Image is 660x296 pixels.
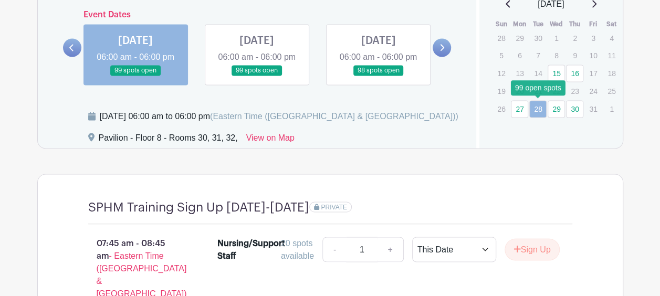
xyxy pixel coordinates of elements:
[492,19,510,29] th: Sun
[493,65,510,81] p: 12
[493,101,510,117] p: 26
[566,100,583,118] a: 30
[584,30,602,46] p: 3
[584,65,602,81] p: 17
[377,237,403,262] a: +
[548,30,565,46] p: 1
[529,30,547,46] p: 30
[88,199,309,215] h4: SPHM Training Sign Up [DATE]-[DATE]
[505,238,560,260] button: Sign Up
[584,83,602,99] p: 24
[529,65,547,81] p: 14
[529,100,547,118] a: 28
[511,80,565,95] div: 99 open spots
[566,47,583,64] p: 9
[584,47,602,64] p: 10
[603,47,620,64] p: 11
[99,131,238,148] div: Pavilion - Floor 8 - Rooms 30, 31, 32,
[210,112,458,121] span: (Eastern Time ([GEOGRAPHIC_DATA] & [GEOGRAPHIC_DATA]))
[603,83,620,99] p: 25
[584,101,602,117] p: 31
[529,19,547,29] th: Tue
[511,47,528,64] p: 6
[100,110,458,123] div: [DATE] 06:00 am to 06:00 pm
[603,30,620,46] p: 4
[566,83,583,99] p: 23
[246,131,295,148] a: View on Map
[322,237,347,262] a: -
[548,47,565,64] p: 8
[565,19,584,29] th: Thu
[510,19,529,29] th: Mon
[566,65,583,82] a: 16
[603,101,620,117] p: 1
[493,47,510,64] p: 5
[511,30,528,46] p: 29
[529,47,547,64] p: 7
[511,65,528,81] p: 13
[548,100,565,118] a: 29
[602,19,621,29] th: Sat
[548,65,565,82] a: 15
[566,30,583,46] p: 2
[321,203,347,210] span: PRIVATE
[81,10,433,20] h6: Event Dates
[493,83,510,99] p: 19
[511,100,528,118] a: 27
[547,19,565,29] th: Wed
[493,30,510,46] p: 28
[281,237,314,262] div: 20 spots available
[603,65,620,81] p: 18
[217,237,290,262] div: Nursing/Support Staff
[584,19,602,29] th: Fri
